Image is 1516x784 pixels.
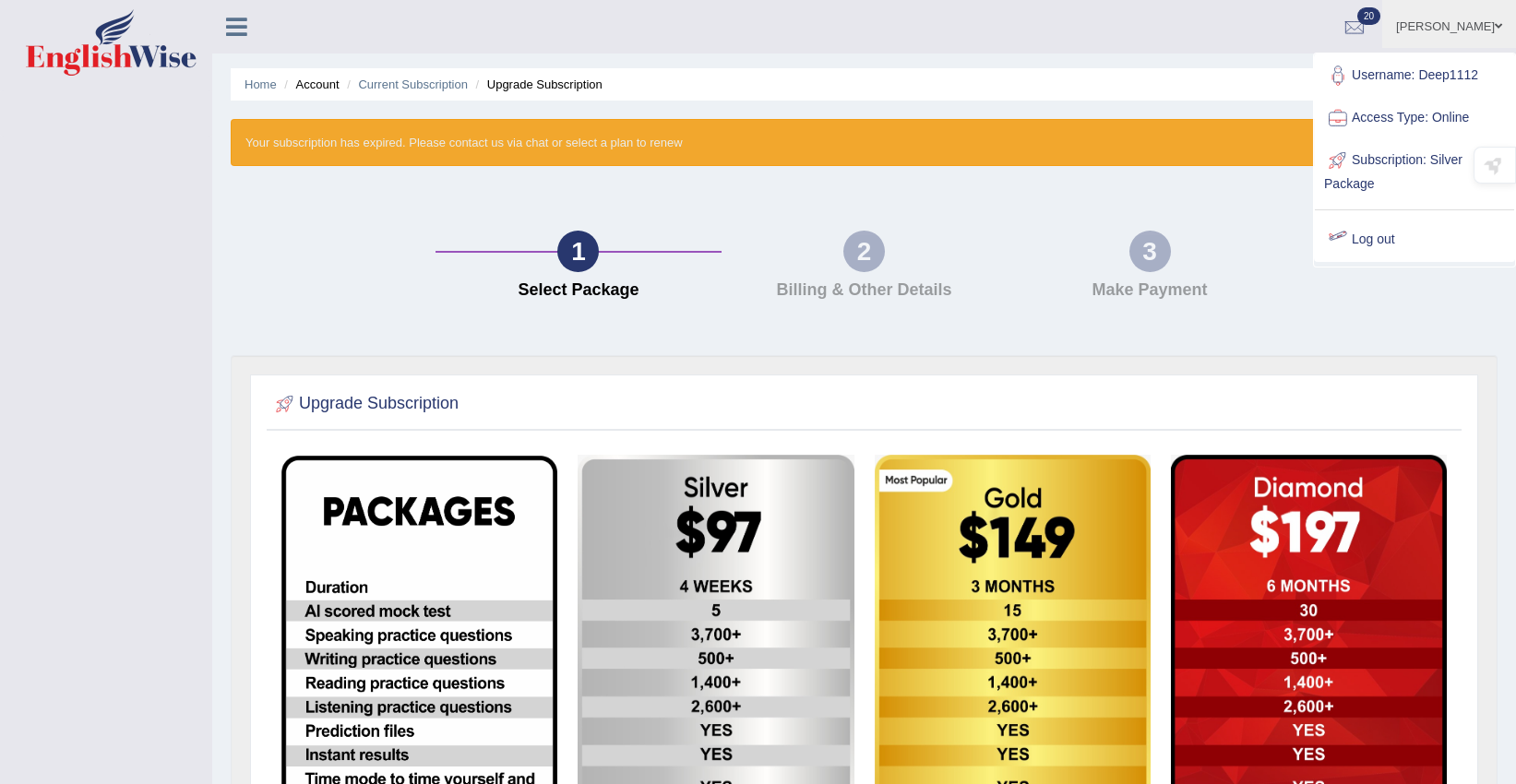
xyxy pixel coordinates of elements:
h2: Upgrade Subscription [271,390,459,418]
a: Username: Deep1112 [1315,54,1514,97]
div: 3 [1129,231,1171,272]
li: Upgrade Subscription [472,76,603,93]
a: Log out [1315,219,1514,261]
a: Home [245,77,277,91]
a: Access Type: Online [1315,97,1514,139]
h4: Make Payment [1016,281,1283,300]
div: 1 [557,231,599,272]
li: Account [280,76,339,93]
div: Your subscription has expired. Please contact us via chat or select a plan to renew [231,119,1498,166]
h4: Billing & Other Details [731,281,998,300]
span: 20 [1357,7,1380,25]
div: 2 [843,231,885,272]
a: Subscription: Silver Package [1315,139,1514,201]
h4: Select Package [445,281,712,300]
a: Current Subscription [358,77,468,91]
